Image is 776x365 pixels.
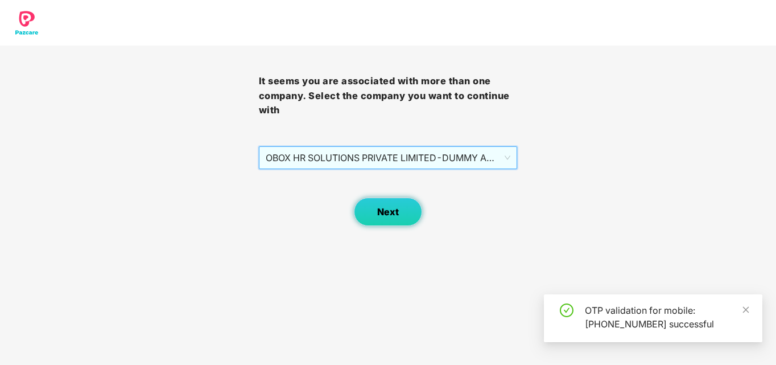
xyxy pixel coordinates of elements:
h3: It seems you are associated with more than one company. Select the company you want to continue with [259,74,518,118]
span: check-circle [560,304,573,317]
span: close [742,306,750,314]
span: Next [377,207,399,218]
div: OTP validation for mobile: [PHONE_NUMBER] successful [585,304,749,331]
button: Next [354,198,422,226]
span: OBOX HR SOLUTIONS PRIVATE LIMITED - DUMMY ADMIN - ADMIN [266,147,511,169]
